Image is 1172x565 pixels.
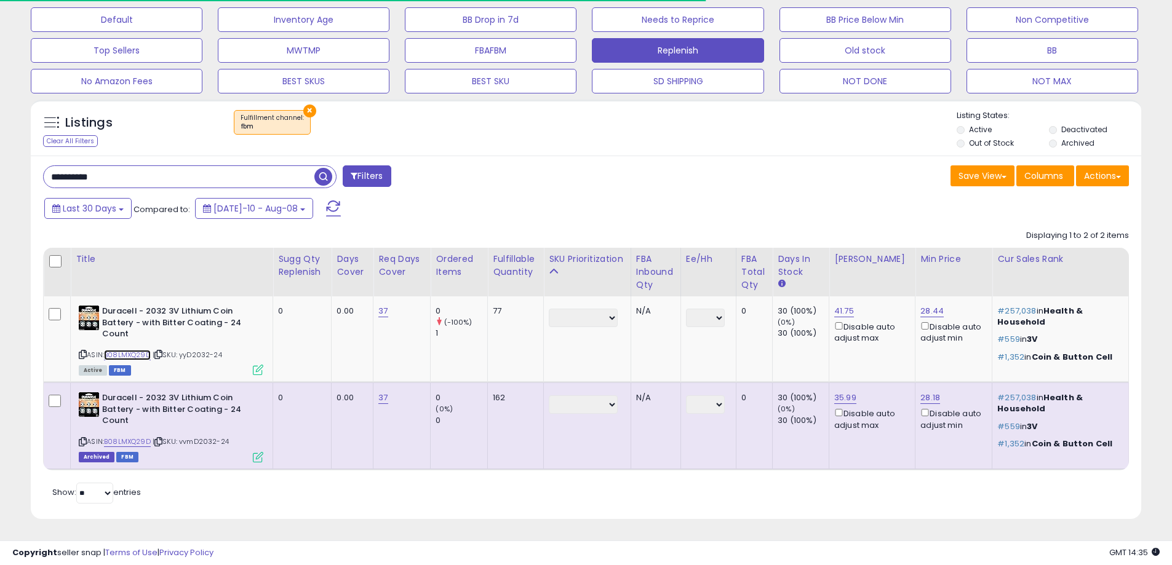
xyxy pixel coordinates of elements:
[1076,165,1129,186] button: Actions
[218,38,389,63] button: MWTMP
[79,306,99,330] img: 51wfSrU1nkL._SL40_.jpg
[920,392,940,404] a: 28.18
[43,135,98,147] div: Clear All Filters
[278,253,326,279] div: Sugg Qty Replenish
[1027,333,1037,345] span: 3V
[920,253,987,266] div: Min Price
[436,404,453,414] small: (0%)
[778,253,824,279] div: Days In Stock
[997,392,1083,414] span: Health & Household
[834,392,856,404] a: 35.99
[997,421,1119,432] p: in
[218,7,389,32] button: Inventory Age
[1016,165,1074,186] button: Columns
[997,392,1036,403] span: #257,038
[969,138,1014,148] label: Out of Stock
[544,248,631,296] th: CSV column name: cust_attr_3_SKU Prioritization
[405,7,576,32] button: BB Drop in 7d
[1027,421,1037,432] span: 3V
[52,486,141,498] span: Show: entries
[967,7,1138,32] button: Non Competitive
[741,306,763,317] div: 0
[997,306,1119,328] p: in
[405,38,576,63] button: FBAFBM
[493,253,538,279] div: Fulfillable Quantity
[680,248,736,296] th: CSV column name: cust_attr_1_ee/hh
[741,253,767,291] div: FBA Total Qty
[779,7,951,32] button: BB Price Below Min
[278,306,322,317] div: 0
[778,317,795,327] small: (0%)
[105,547,157,558] a: Terms of Use
[12,547,57,558] strong: Copyright
[102,392,252,430] b: Duracell - 2032 3V Lithium Coin Battery - with Bitter Coating - 24 Count
[241,122,304,131] div: fbm
[997,305,1083,328] span: Health & Household
[104,350,151,360] a: B08LMXQ29D
[303,105,316,117] button: ×
[636,253,676,291] div: FBA inbound Qty
[997,334,1119,345] p: in
[1024,170,1063,182] span: Columns
[920,320,983,344] div: Disable auto adjust min
[834,406,906,430] div: Disable auto adjust max
[218,69,389,93] button: BEST SKUS
[779,69,951,93] button: NOT DONE
[44,198,132,219] button: Last 30 Days
[997,392,1119,414] p: in
[436,392,487,403] div: 0
[997,333,1020,345] span: #559
[337,392,364,403] div: 0.00
[65,114,113,132] h5: Listings
[1061,124,1107,135] label: Deactivated
[153,350,222,360] span: | SKU: yyD2032-24
[104,437,151,447] a: B08LMXQ29D
[834,320,906,344] div: Disable auto adjust max
[957,110,1141,122] p: Listing States:
[997,352,1119,363] p: in
[549,253,626,266] div: SKU Prioritization
[493,306,534,317] div: 77
[436,328,487,339] div: 1
[834,305,854,317] a: 41.75
[436,306,487,317] div: 0
[1026,230,1129,242] div: Displaying 1 to 2 of 2 items
[79,392,263,460] div: ASIN:
[778,404,795,414] small: (0%)
[592,69,763,93] button: SD SHIPPING
[79,306,263,374] div: ASIN:
[997,351,1024,363] span: #1,352
[592,38,763,63] button: Replenish
[116,452,138,462] span: FBM
[444,317,472,327] small: (-100%)
[997,421,1020,432] span: #559
[79,392,99,417] img: 51wfSrU1nkL._SL40_.jpg
[493,392,534,403] div: 162
[436,415,487,426] div: 0
[12,547,213,559] div: seller snap | |
[31,38,202,63] button: Top Sellers
[102,306,252,343] b: Duracell - 2032 3V Lithium Coin Battery - with Bitter Coating - 24 Count
[405,69,576,93] button: BEST SKU
[109,365,131,376] span: FBM
[967,69,1138,93] button: NOT MAX
[63,202,116,215] span: Last 30 Days
[31,69,202,93] button: No Amazon Fees
[778,306,829,317] div: 30 (100%)
[436,253,482,279] div: Ordered Items
[134,203,190,215] span: Compared to:
[378,305,388,317] a: 37
[592,7,763,32] button: Needs to Reprice
[159,547,213,558] a: Privacy Policy
[997,253,1123,266] div: Cur Sales Rank
[76,253,268,266] div: Title
[686,253,731,266] div: Ee/hh
[273,248,332,296] th: Please note that this number is a calculation based on your required days of coverage and your ve...
[636,392,671,403] div: N/A
[1109,547,1160,558] span: 2025-09-8 14:35 GMT
[337,253,368,279] div: Days Cover
[997,305,1036,317] span: #257,038
[741,392,763,403] div: 0
[79,452,114,462] span: Listings that have been deleted from Seller Central
[343,165,391,187] button: Filters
